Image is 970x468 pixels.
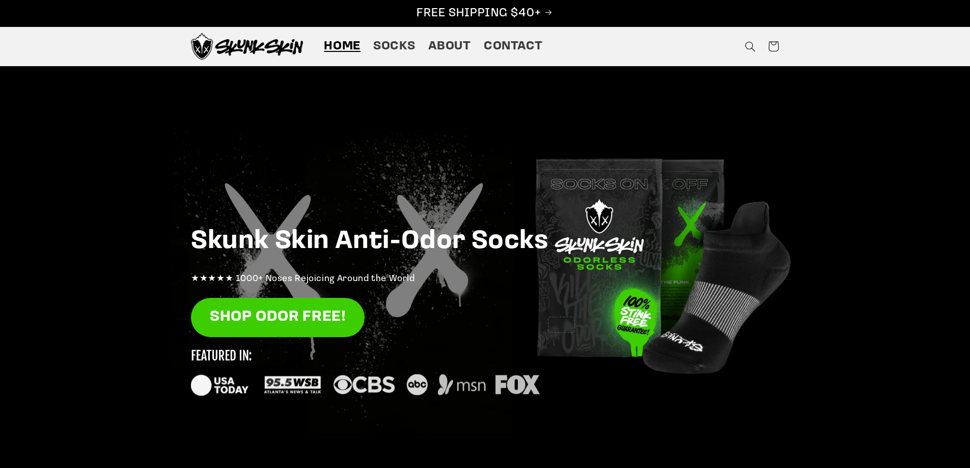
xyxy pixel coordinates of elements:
span: About [428,39,471,54]
p: FREE SHIPPING $40+ [11,6,959,21]
a: Contact [477,32,549,61]
p: ★★★★★ 1000+ Noses Rejoicing Around the World [191,271,779,288]
a: Socks [367,32,422,61]
a: Home [318,32,367,61]
img: Skunk Skin Anti-Odor Socks. [191,33,303,60]
span: Home [324,39,361,54]
img: new_featured_logos_1_small.svg [191,350,540,396]
span: Socks [373,39,415,54]
strong: Skunk Skin Anti-Odor Socks [191,229,549,255]
summary: Search [738,35,762,58]
a: About [422,32,477,61]
a: SHOP ODOR FREE! [191,298,365,337]
span: Contact [484,39,542,54]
